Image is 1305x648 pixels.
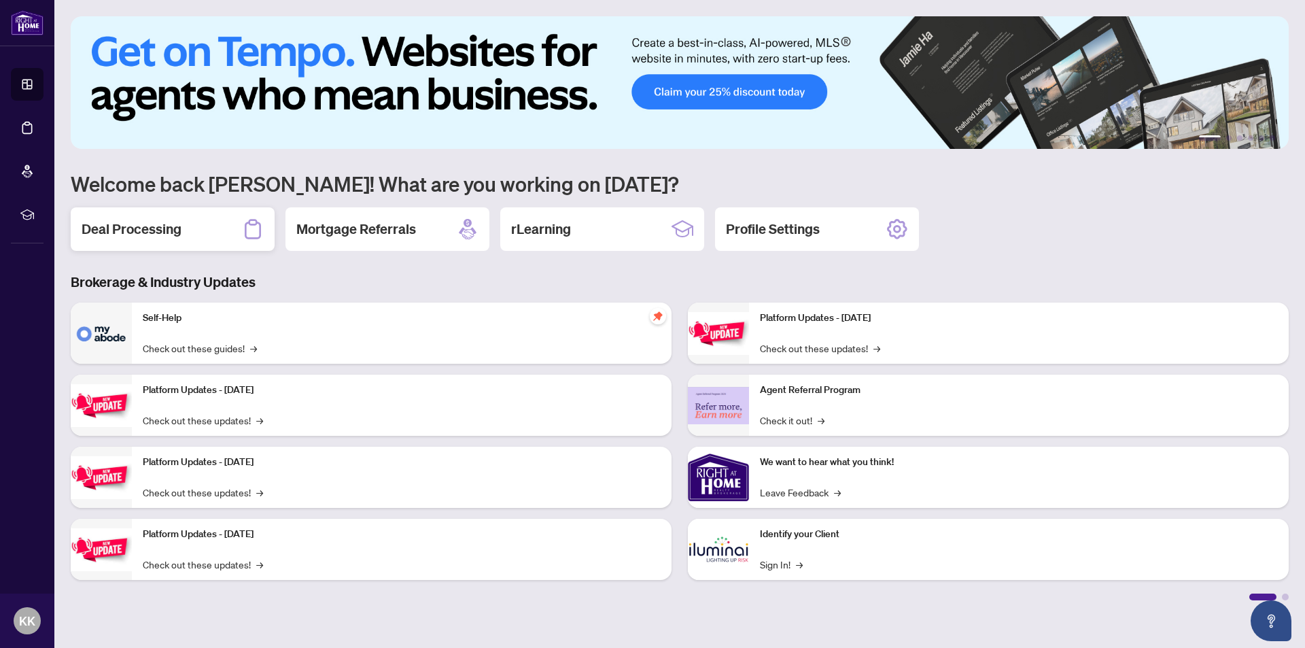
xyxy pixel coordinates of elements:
[143,383,661,398] p: Platform Updates - [DATE]
[760,413,824,428] a: Check it out!→
[250,341,257,356] span: →
[1251,600,1291,641] button: Open asap
[650,308,666,324] span: pushpin
[71,456,132,499] img: Platform Updates - July 21, 2025
[760,485,841,500] a: Leave Feedback→
[71,273,1289,292] h3: Brokerage & Industry Updates
[71,171,1289,197] h1: Welcome back [PERSON_NAME]! What are you working on [DATE]?
[511,220,571,239] h2: rLearning
[1248,135,1253,141] button: 4
[143,455,661,470] p: Platform Updates - [DATE]
[71,384,132,427] img: Platform Updates - September 16, 2025
[1270,135,1275,141] button: 6
[256,557,263,572] span: →
[688,387,749,424] img: Agent Referral Program
[834,485,841,500] span: →
[1199,135,1221,141] button: 1
[143,557,263,572] a: Check out these updates!→
[1237,135,1242,141] button: 3
[143,413,263,428] a: Check out these updates!→
[1226,135,1232,141] button: 2
[760,557,803,572] a: Sign In!→
[796,557,803,572] span: →
[296,220,416,239] h2: Mortgage Referrals
[71,16,1289,149] img: Slide 0
[818,413,824,428] span: →
[82,220,181,239] h2: Deal Processing
[143,311,661,326] p: Self-Help
[143,527,661,542] p: Platform Updates - [DATE]
[760,311,1278,326] p: Platform Updates - [DATE]
[760,341,880,356] a: Check out these updates!→
[71,303,132,364] img: Self-Help
[688,312,749,355] img: Platform Updates - June 23, 2025
[760,455,1278,470] p: We want to hear what you think!
[760,527,1278,542] p: Identify your Client
[873,341,880,356] span: →
[71,528,132,571] img: Platform Updates - July 8, 2025
[143,485,263,500] a: Check out these updates!→
[1259,135,1264,141] button: 5
[11,10,43,35] img: logo
[726,220,820,239] h2: Profile Settings
[143,341,257,356] a: Check out these guides!→
[19,611,35,630] span: KK
[688,519,749,580] img: Identify your Client
[256,413,263,428] span: →
[760,383,1278,398] p: Agent Referral Program
[688,447,749,508] img: We want to hear what you think!
[256,485,263,500] span: →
